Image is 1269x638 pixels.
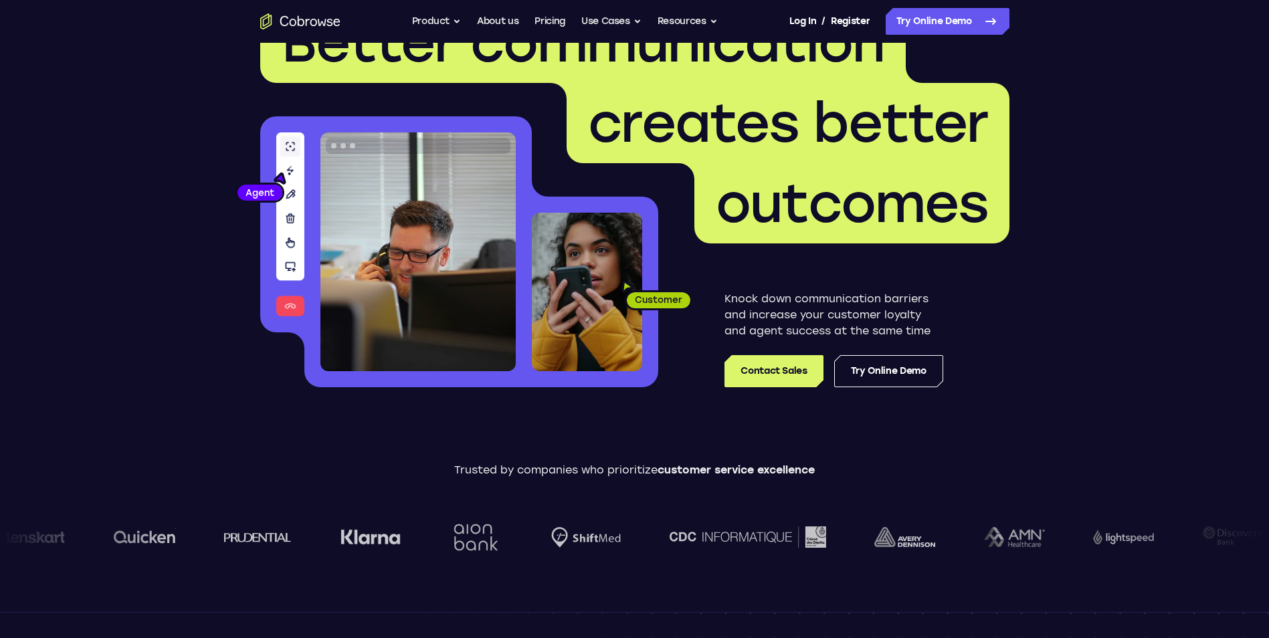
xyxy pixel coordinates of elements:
span: / [821,13,825,29]
a: Register [831,8,870,35]
span: customer service excellence [658,463,815,476]
img: CDC Informatique [665,526,821,547]
img: avery-dennison [870,527,931,547]
img: A customer holding their phone [532,213,642,371]
img: AMN Healthcare [979,527,1040,548]
a: Log In [789,8,816,35]
p: Knock down communication barriers and increase your customer loyalty and agent success at the sam... [724,291,943,339]
button: Product [412,8,462,35]
img: Shiftmed [547,527,617,548]
button: Resources [658,8,718,35]
a: About us [477,8,518,35]
a: Go to the home page [260,13,340,29]
img: prudential [220,532,288,542]
img: A customer support agent talking on the phone [320,132,516,371]
span: Better communication [282,11,884,75]
img: Klarna [336,529,396,545]
a: Pricing [534,8,565,35]
img: Aion Bank [445,510,499,564]
a: Try Online Demo [834,355,943,387]
span: creates better [588,91,988,155]
span: outcomes [716,171,988,235]
a: Contact Sales [724,355,823,387]
button: Use Cases [581,8,642,35]
a: Try Online Demo [886,8,1009,35]
img: Lightspeed [1089,530,1150,544]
